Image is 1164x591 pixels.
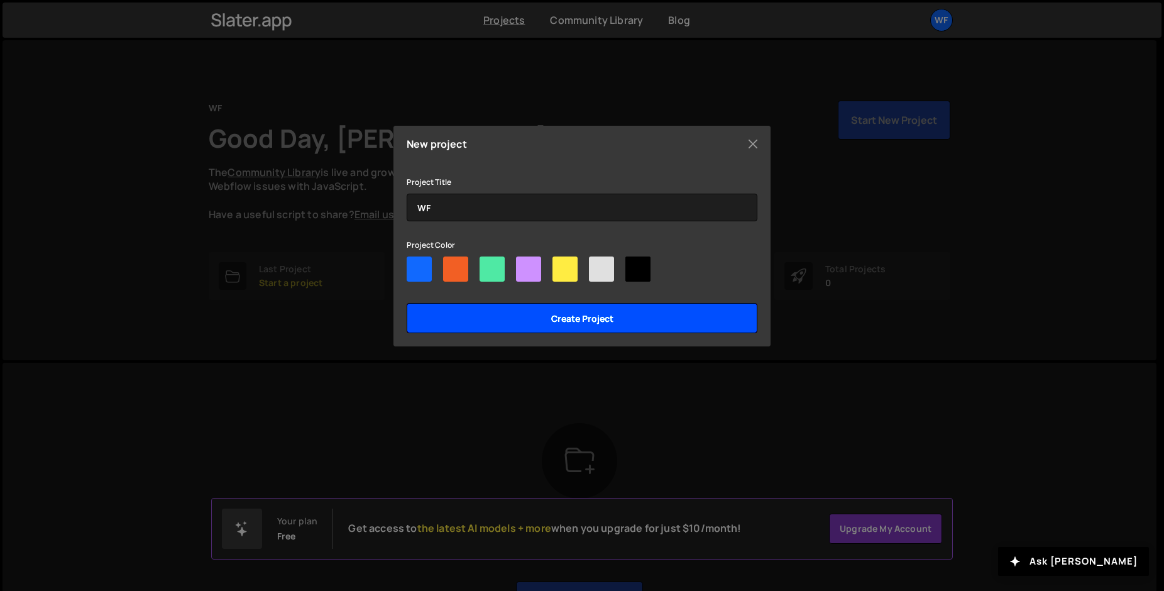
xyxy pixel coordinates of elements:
[407,303,757,333] input: Create project
[998,547,1149,576] button: Ask [PERSON_NAME]
[744,135,762,153] button: Close
[407,194,757,221] input: Project name
[407,239,455,251] label: Project Color
[407,139,467,149] h5: New project
[407,176,451,189] label: Project Title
